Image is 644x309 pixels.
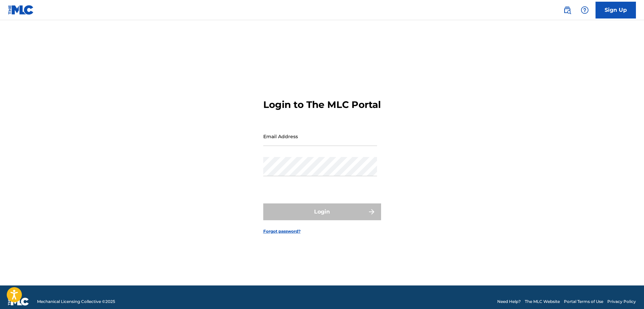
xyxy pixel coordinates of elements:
a: Public Search [561,3,574,17]
a: Forgot password? [263,228,301,234]
a: Need Help? [497,299,521,305]
img: MLC Logo [8,5,34,15]
img: help [581,6,589,14]
a: Sign Up [596,2,636,18]
iframe: Chat Widget [610,277,644,309]
a: Portal Terms of Use [564,299,603,305]
div: Help [578,3,591,17]
h3: Login to The MLC Portal [263,99,381,111]
a: The MLC Website [525,299,560,305]
img: logo [8,298,29,306]
img: search [563,6,571,14]
span: Mechanical Licensing Collective © 2025 [37,299,115,305]
a: Privacy Policy [607,299,636,305]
